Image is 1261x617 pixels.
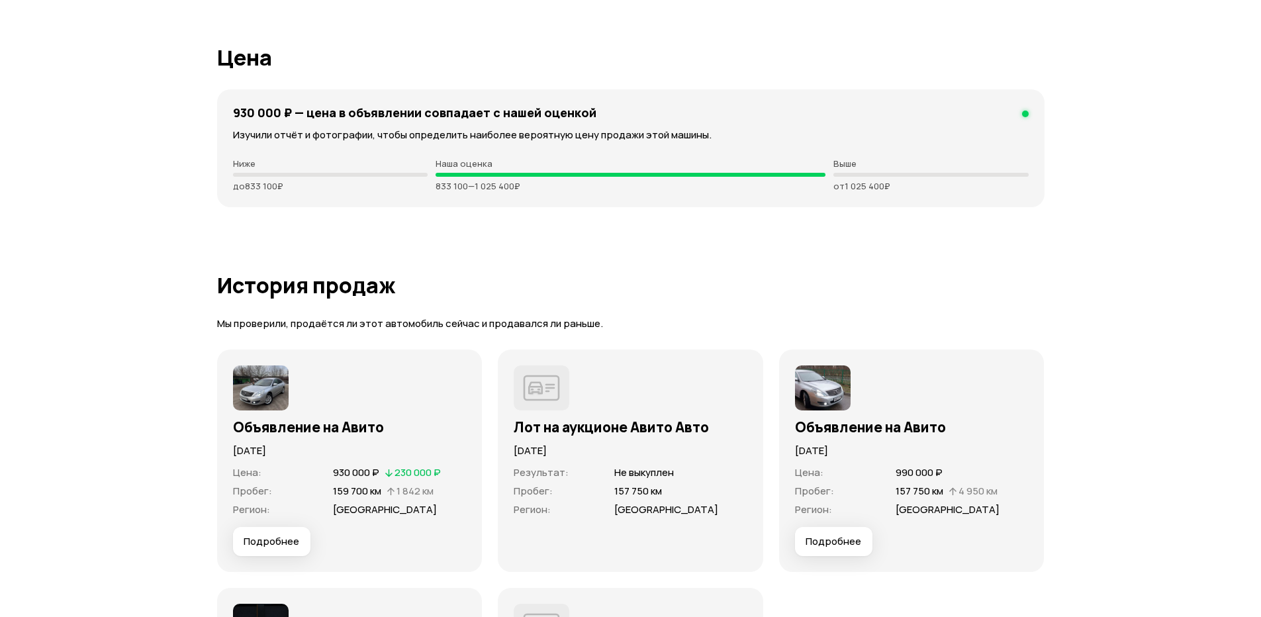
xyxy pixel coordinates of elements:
[806,535,861,548] span: Подробнее
[833,181,1029,191] p: от 1 025 400 ₽
[795,484,834,498] span: Пробег :
[833,158,1029,169] p: Выше
[217,273,1045,297] h1: История продаж
[436,158,825,169] p: Наша оценка
[233,444,467,458] p: [DATE]
[958,484,998,498] span: 4 950 км
[217,317,1045,331] p: Мы проверили, продаётся ли этот автомобиль сейчас и продавался ли раньше.
[333,465,379,479] span: 930 000 ₽
[233,484,272,498] span: Пробег :
[233,502,270,516] span: Регион :
[514,465,569,479] span: Результат :
[514,484,553,498] span: Пробег :
[333,484,381,498] span: 159 700 км
[233,418,467,436] h3: Объявление на Авито
[896,484,943,498] span: 157 750 км
[233,527,310,556] button: Подробнее
[244,535,299,548] span: Подробнее
[233,465,261,479] span: Цена :
[795,465,823,479] span: Цена :
[233,181,428,191] p: до 833 100 ₽
[514,502,551,516] span: Регион :
[397,484,434,498] span: 1 842 км
[614,465,674,479] span: Не выкуплен
[896,465,943,479] span: 990 000 ₽
[233,158,428,169] p: Ниже
[395,465,441,479] span: 230 000 ₽
[217,46,1045,70] h1: Цена
[795,418,1029,436] h3: Объявление на Авито
[795,444,1029,458] p: [DATE]
[233,128,1029,142] p: Изучили отчёт и фотографии, чтобы определить наиболее вероятную цену продажи этой машины.
[436,181,825,191] p: 833 100 — 1 025 400 ₽
[514,444,747,458] p: [DATE]
[614,484,662,498] span: 157 750 км
[614,502,718,516] span: [GEOGRAPHIC_DATA]
[795,527,872,556] button: Подробнее
[795,502,832,516] span: Регион :
[896,502,1000,516] span: [GEOGRAPHIC_DATA]
[514,418,747,436] h3: Лот на аукционе Авито Авто
[333,502,437,516] span: [GEOGRAPHIC_DATA]
[233,105,596,120] h4: 930 000 ₽ — цена в объявлении cовпадает с нашей оценкой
